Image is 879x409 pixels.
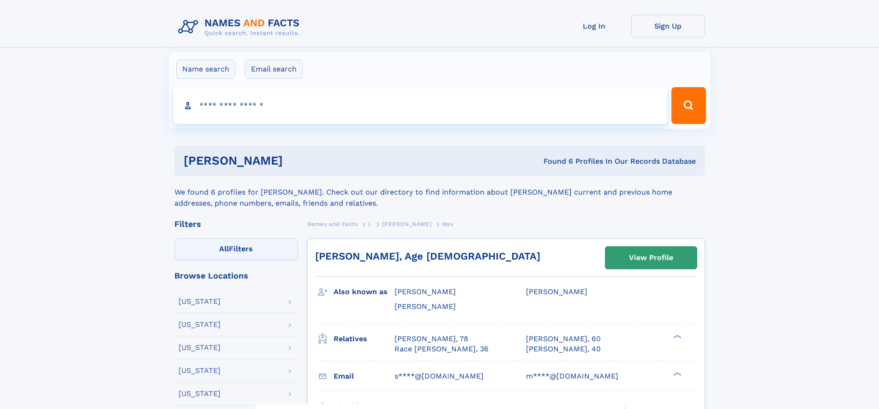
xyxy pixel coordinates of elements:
[219,244,229,253] span: All
[395,302,456,311] span: [PERSON_NAME]
[174,238,298,261] label: Filters
[174,220,298,228] div: Filters
[557,15,631,37] a: Log In
[631,15,705,37] a: Sign Up
[671,87,706,124] button: Search Button
[368,221,372,227] span: L
[334,368,395,384] h3: Email
[174,176,705,209] div: We found 6 profiles for [PERSON_NAME]. Check out our directory to find information about [PERSON_...
[307,218,358,230] a: Names and Facts
[382,221,431,227] span: [PERSON_NAME]
[395,334,468,344] a: [PERSON_NAME], 78
[442,221,454,227] span: Max
[413,156,696,166] div: Found 6 Profiles In Our Records Database
[368,218,372,230] a: L
[179,367,221,374] div: [US_STATE]
[179,298,221,305] div: [US_STATE]
[179,390,221,397] div: [US_STATE]
[315,250,540,262] a: [PERSON_NAME], Age [DEMOGRAPHIC_DATA]
[395,344,489,354] a: Race [PERSON_NAME], 36
[334,331,395,347] h3: Relatives
[184,155,413,166] h1: [PERSON_NAME]
[174,272,298,280] div: Browse Locations
[671,333,682,339] div: ❯
[174,15,307,40] img: Logo Names and Facts
[605,247,697,269] a: View Profile
[526,334,601,344] a: [PERSON_NAME], 60
[526,287,587,296] span: [PERSON_NAME]
[245,59,303,79] label: Email search
[179,321,221,328] div: [US_STATE]
[629,247,673,268] div: View Profile
[671,371,682,377] div: ❯
[382,218,431,230] a: [PERSON_NAME]
[179,344,221,351] div: [US_STATE]
[173,87,668,124] input: search input
[395,287,456,296] span: [PERSON_NAME]
[526,344,601,354] a: [PERSON_NAME], 40
[176,59,235,79] label: Name search
[334,284,395,300] h3: Also known as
